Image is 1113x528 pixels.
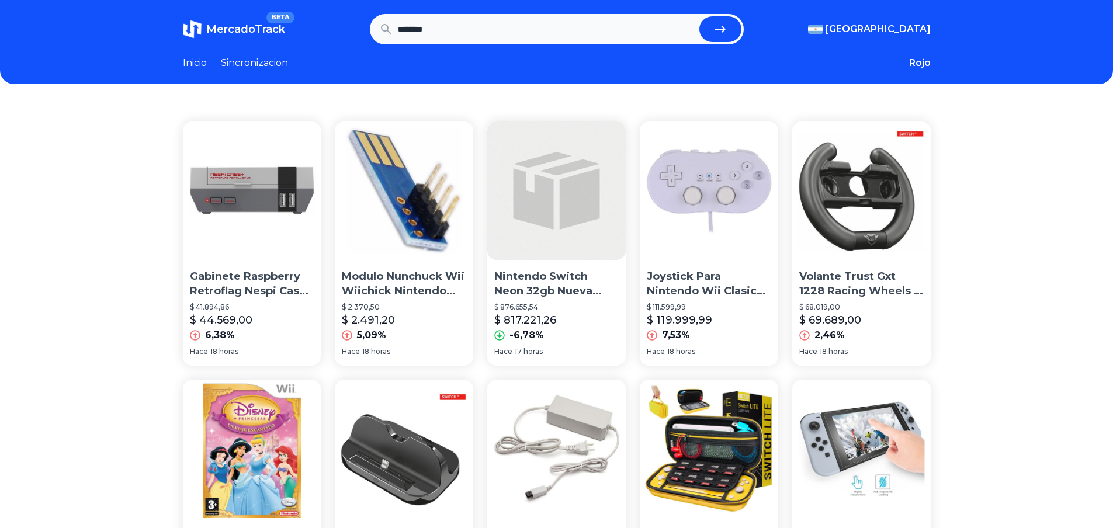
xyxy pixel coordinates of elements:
p: $ 69.689,00 [799,312,861,328]
span: 17 horas [515,347,543,356]
a: Joystick Para Nintendo Wii Clasico Ergonomico Oferta Ramos Joystick Para Nintendo Wii Clasico Erg... [640,121,778,366]
p: $ 68.019,00 [799,303,924,312]
p: Gabinete Raspberry Retroflag Nespi Case Plus Nintendo [190,269,314,298]
button: Rojo [909,56,931,70]
img: MercadoTrack [183,20,202,39]
p: Nintendo Switch Neon 32gb Nueva Selladas Fact A B [494,269,619,298]
a: Gabinete Raspberry Retroflag Nespi Case Plus NintendoGabinete Raspberry Retroflag Nespi Case Plus... [183,121,321,366]
img: Modulo Nunchuck Wii Wiichick Nintendo Adaptador Arduino [335,121,473,260]
span: 18 horas [362,347,390,356]
img: Juego Nintendo Wii Disney Princesas - Original Fisico [183,380,321,518]
img: Vidrio Templado Protector De Pantalla Para Nintendo Switch [792,380,931,518]
p: $ 119.999,99 [647,312,712,328]
a: Nintendo Switch Neon 32gb Nueva Selladas Fact A BNintendo Switch Neon 32gb Nueva Selladas Fact A ... [487,121,626,366]
a: MercadoTrackBETA [183,20,285,39]
p: -6,78% [509,328,544,342]
p: 2,46% [814,328,845,342]
a: Sincronizacion [221,56,288,70]
span: BETA [266,12,294,23]
img: Estuche Nintendo Switch Lite Funda Bolso Pokemon Orzly Original Rigida Para Consola Y Accesorios [640,380,778,518]
span: MercadoTrack [206,23,285,36]
p: $ 2.370,50 [342,303,466,312]
img: Joystick Para Nintendo Wii Clasico Ergonomico Oferta Ramos [640,121,778,260]
img: Argentina [808,25,823,34]
img: Nintendo Switch Neon 32gb Nueva Selladas Fact A B [487,121,626,260]
span: Hace [799,347,817,356]
p: $ 817.221,26 [494,312,556,328]
img: Gabinete Raspberry Retroflag Nespi Case Plus Nintendo [183,121,321,260]
button: [GEOGRAPHIC_DATA] [808,22,931,36]
a: Modulo Nunchuck Wii Wiichick Nintendo Adaptador ArduinoModulo Nunchuck Wii Wiichick Nintendo Adap... [335,121,473,366]
p: 6,38% [205,328,235,342]
span: Hace [190,347,208,356]
p: Volante Trust Gxt 1228 Racing Wheels X 2 Switch Nintendo [799,269,924,298]
a: Inicio [183,56,207,70]
p: $ 876.655,54 [494,303,619,312]
p: $ 111.599,99 [647,303,771,312]
img: Volante Trust Gxt 1228 Racing Wheels X 2 Switch Nintendo [792,121,931,260]
span: 18 horas [210,347,238,356]
a: Volante Trust Gxt 1228 Racing Wheels X 2 Switch NintendoVolante Trust Gxt 1228 Racing Wheels X 2 ... [792,121,931,366]
span: Hace [342,347,360,356]
p: $ 41.894,86 [190,303,314,312]
p: 7,53% [662,328,690,342]
p: $ 44.569,00 [190,312,252,328]
img: Fuente Para Nintendo Wii Directa 220v En Caja [487,380,626,518]
span: [GEOGRAPHIC_DATA] [826,22,931,36]
img: Trust Gaming Gxt 1226 Base De Carga Para Nintendo Switch Usb [335,380,473,518]
p: 5,09% [357,328,386,342]
p: Modulo Nunchuck Wii Wiichick Nintendo Adaptador Arduino [342,269,466,298]
p: Joystick Para Nintendo Wii Clasico Ergonomico Oferta [PERSON_NAME] [647,269,771,298]
p: $ 2.491,20 [342,312,395,328]
span: 18 horas [820,347,848,356]
span: Hace [494,347,512,356]
span: 18 horas [667,347,695,356]
span: Hace [647,347,665,356]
